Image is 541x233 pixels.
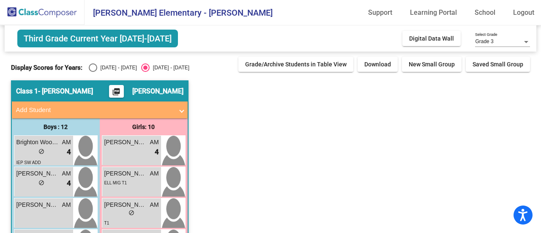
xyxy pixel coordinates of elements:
div: Boys : 12 [12,118,100,135]
span: AM [150,138,159,147]
span: do_not_disturb_alt [38,148,44,154]
span: 4 [155,147,159,158]
mat-panel-title: Add Student [16,105,173,115]
span: [PERSON_NAME] [132,87,183,96]
span: Saved Small Group [473,61,523,68]
span: [PERSON_NAME] [104,169,147,178]
span: [PERSON_NAME] Elementary - [PERSON_NAME] [85,6,273,19]
span: AM [150,169,159,178]
span: Brighton Woodbury [16,138,59,147]
mat-radio-group: Select an option [89,63,189,72]
span: AM [62,138,71,147]
span: Third Grade Current Year [DATE]-[DATE] [17,30,178,47]
div: [DATE] - [DATE] [97,64,137,71]
span: [PERSON_NAME] [104,138,147,147]
span: Download [364,61,391,68]
a: School [468,6,502,19]
span: [PERSON_NAME] [104,200,147,209]
span: Grade 3 [475,38,493,44]
span: Grade/Archive Students in Table View [245,61,347,68]
div: [DATE] - [DATE] [150,64,189,71]
span: [PERSON_NAME] [16,200,59,209]
mat-icon: picture_as_pdf [111,88,121,99]
a: Logout [506,6,541,19]
button: Print Students Details [109,85,124,98]
span: T1 [104,221,109,225]
button: Digital Data Wall [402,31,461,46]
button: Saved Small Group [466,57,530,72]
a: Learning Portal [403,6,464,19]
span: IEP SW ADD [16,160,41,165]
span: Class 1 [16,87,38,96]
span: - [PERSON_NAME] [38,87,93,96]
span: AM [150,200,159,209]
span: do_not_disturb_alt [38,180,44,186]
span: Digital Data Wall [409,35,454,42]
button: New Small Group [402,57,462,72]
button: Grade/Archive Students in Table View [238,57,353,72]
span: [PERSON_NAME] [16,169,59,178]
span: do_not_disturb_alt [128,210,134,216]
span: New Small Group [409,61,455,68]
span: 4 [67,147,71,158]
a: Support [361,6,399,19]
button: Download [358,57,398,72]
span: AM [62,200,71,209]
span: 4 [67,178,71,189]
span: Display Scores for Years: [11,64,82,71]
div: Girls: 10 [100,118,188,135]
span: AM [62,169,71,178]
mat-expansion-panel-header: Add Student [12,101,188,118]
span: ELL MIG T1 [104,181,127,185]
